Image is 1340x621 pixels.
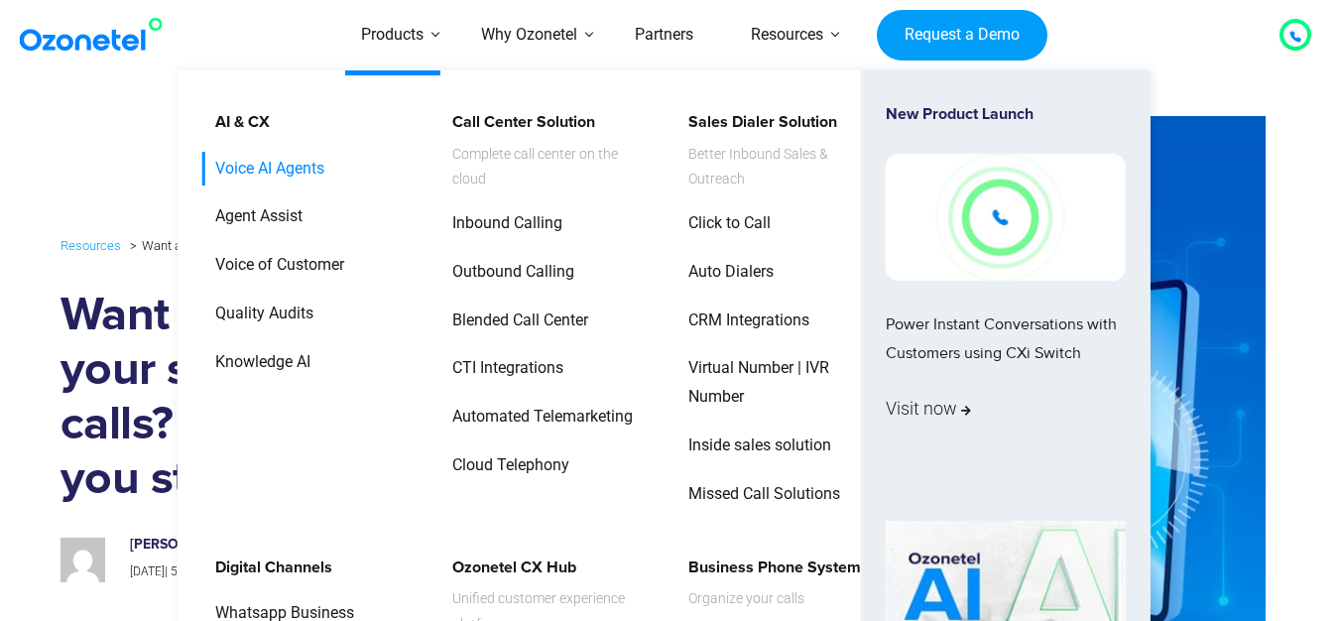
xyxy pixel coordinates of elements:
[688,586,861,611] span: Organize your calls
[61,289,569,507] h1: Want a voice bot for your support or sales calls? 3 pointers to get you started
[688,142,884,191] span: Better Inbound Sales & Outreach
[202,297,316,331] a: Quality Audits
[202,199,305,234] a: Agent Assist
[130,564,165,578] span: [DATE]
[675,429,834,463] a: Inside sales solution
[675,351,887,415] a: Virtual Number | IVR Number
[675,255,777,290] a: Auto Dialers
[61,538,105,582] img: 4b37bf29a85883ff6b7148a8970fe41aab027afb6e69c8ab3d6dde174307cbd0
[439,255,577,290] a: Outbound Calling
[675,551,864,615] a: Business Phone SystemOrganize your calls
[675,105,887,194] a: Sales Dialer SolutionBetter Inbound Sales & Outreach
[877,10,1046,62] a: Request a Demo
[439,351,566,386] a: CTI Integrations
[675,477,843,512] a: Missed Call Solutions
[125,233,567,258] li: Want a voice bot for your support or sales calls? 3 pointers to get you started
[886,393,971,425] span: Visit now
[452,142,648,191] span: Complete call center on the cloud
[439,448,572,483] a: Cloud Telephony
[439,304,591,338] a: Blended Call Center
[886,154,1126,281] img: New-Project-17.png
[130,561,548,583] p: |
[886,105,1126,513] a: New Product LaunchPower Instant Conversations with Customers using CXi SwitchVisit now
[171,564,178,578] span: 5
[439,105,651,194] a: Call Center SolutionComplete call center on the cloud
[439,206,565,241] a: Inbound Calling
[202,248,347,283] a: Voice of Customer
[130,537,548,554] h6: [PERSON_NAME]
[202,105,273,140] a: AI & CX
[675,206,774,241] a: Click to Call
[202,551,335,585] a: Digital Channels
[675,304,812,338] a: CRM Integrations
[202,152,327,186] a: Voice AI Agents
[202,345,313,380] a: Knowledge AI
[439,400,636,435] a: Automated Telemarketing
[61,234,121,257] a: Resources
